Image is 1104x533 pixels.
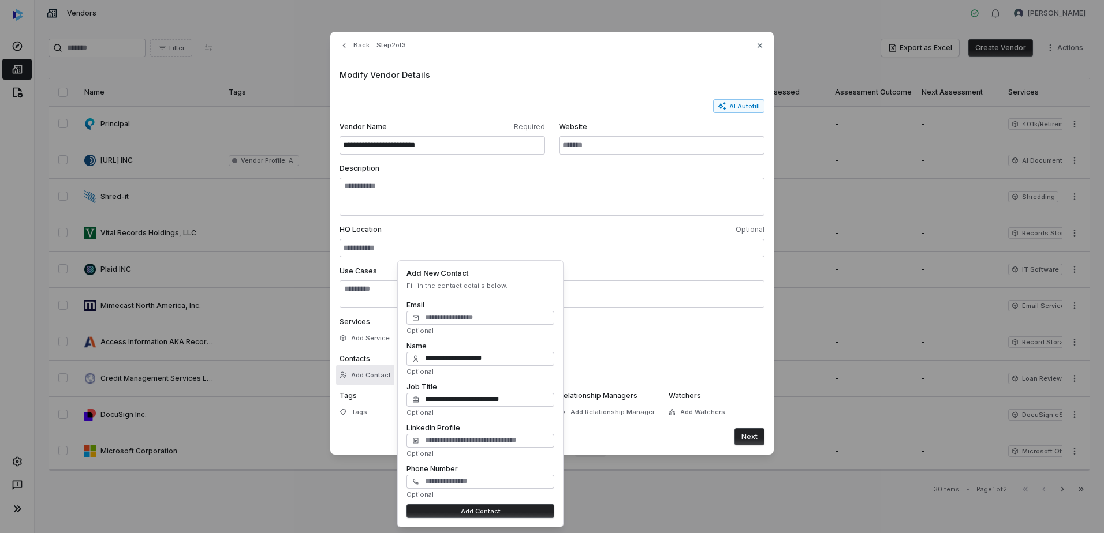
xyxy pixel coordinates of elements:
[376,41,406,50] span: Step 2 of 3
[336,35,373,56] button: Back
[554,225,764,234] span: Optional
[340,266,377,275] span: Use Cases
[336,365,394,385] button: Add Contact
[406,423,460,432] label: LinkedIn Profile
[406,326,434,335] span: Optional
[340,225,550,234] span: HQ Location
[406,281,554,290] p: Fill in the contact details below.
[406,301,424,309] label: Email
[713,99,764,113] button: AI Autofill
[445,122,545,132] span: Required
[406,269,554,277] h4: Add New Contact
[336,328,393,348] button: Add Service
[406,449,434,457] span: Optional
[665,401,729,422] button: Add Watchers
[734,428,764,445] button: Next
[340,317,370,326] span: Services
[406,367,434,376] span: Optional
[340,164,379,172] span: Description
[570,408,655,416] span: Add Relationship Manager
[340,69,764,81] span: Modify Vendor Details
[669,391,701,400] span: Watchers
[406,408,434,416] span: Optional
[406,341,427,350] label: Name
[406,464,458,473] label: Phone Number
[559,122,764,132] span: Website
[351,408,367,416] span: Tags
[406,382,437,391] label: Job Title
[406,490,434,498] span: Optional
[340,391,357,400] span: Tags
[340,354,370,363] span: Contacts
[340,122,440,132] span: Vendor Name
[406,504,554,518] button: Add Contact
[559,391,637,400] span: Relationship Managers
